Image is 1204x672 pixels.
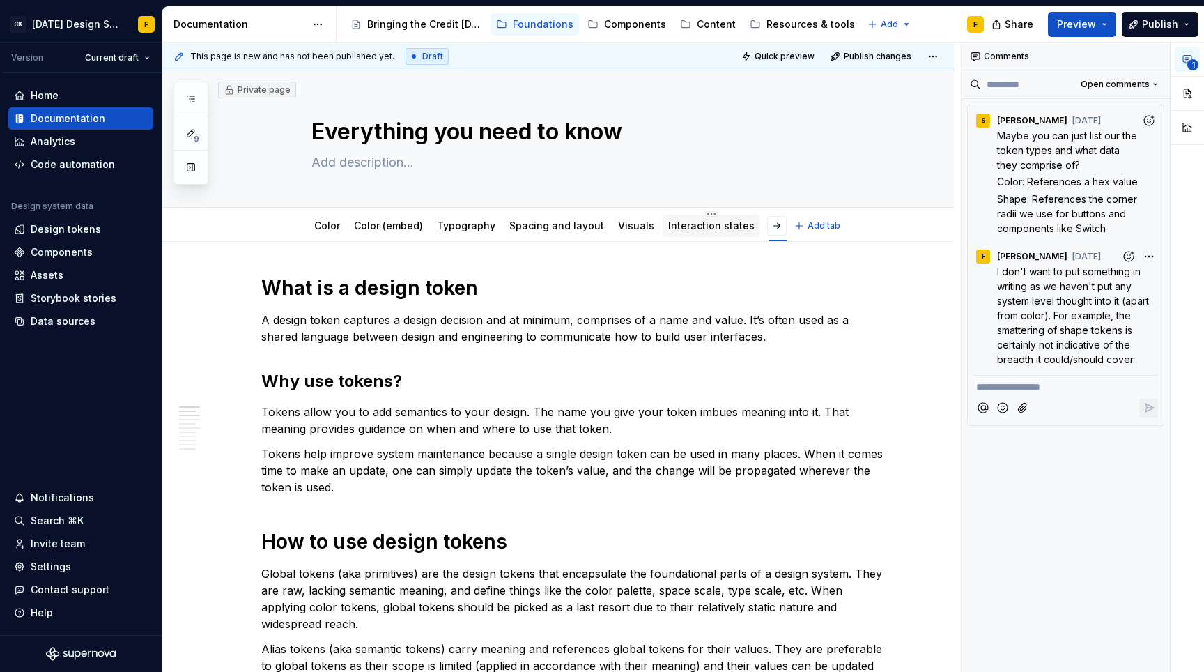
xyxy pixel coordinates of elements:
[422,51,443,62] span: Draft
[261,312,888,345] p: A design token captures a design decision and at minimum, comprises of a name and value. It’s oft...
[697,17,736,31] div: Content
[31,245,93,259] div: Components
[31,291,116,305] div: Storybook stories
[191,133,202,144] span: 9
[8,487,153,509] button: Notifications
[261,404,888,437] p: Tokens allow you to add semantics to your design. The name you give your token imbues meaning int...
[766,17,855,31] div: Resources & tools
[314,220,340,231] a: Color
[668,220,755,231] a: Interaction states
[997,193,1140,234] span: Shape: References the corner radii we use for buttons and components like Switch
[826,47,918,66] button: Publish changes
[31,314,95,328] div: Data sources
[8,579,153,601] button: Contact support
[190,51,394,62] span: This page is new and has not been published yet.
[744,13,860,36] a: Resources & tools
[31,158,115,171] div: Code automation
[1142,17,1178,31] span: Publish
[997,251,1067,262] span: [PERSON_NAME]
[8,533,153,555] a: Invite team
[612,211,660,240] div: Visuals
[8,602,153,624] button: Help
[982,251,985,262] div: F
[973,375,1158,395] div: Composer editor
[1057,17,1096,31] span: Preview
[962,43,1170,70] div: Comments
[604,17,666,31] div: Components
[261,565,888,632] p: Global tokens (aka primitives) are the design tokens that encapsulate the foundational parts of a...
[8,241,153,264] a: Components
[1048,12,1116,37] button: Preview
[367,17,482,31] div: Bringing the Credit [DATE] brand to life across products
[1119,247,1138,266] button: Add reaction
[345,13,488,36] a: Bringing the Credit [DATE] brand to life across products
[8,218,153,240] a: Design tokens
[491,13,579,36] a: Foundations
[881,19,898,30] span: Add
[173,17,305,31] div: Documentation
[437,220,495,231] a: Typography
[261,445,888,496] p: Tokens help improve system maintenance because a single design token can be used in many places. ...
[354,220,423,231] a: Color (embed)
[997,130,1140,171] span: Maybe you can just list our the token types and what data they comprise of?
[8,264,153,287] a: Assets
[85,52,139,63] span: Current draft
[1081,79,1150,90] span: Open comments
[31,112,105,125] div: Documentation
[509,220,604,231] a: Spacing and layout
[10,16,26,33] div: CK
[504,211,610,240] div: Spacing and layout
[985,12,1042,37] button: Share
[348,211,429,240] div: Color (embed)
[31,537,85,551] div: Invite team
[31,268,63,282] div: Assets
[3,9,159,39] button: CK[DATE] Design SystemF
[8,310,153,333] a: Data sources
[994,399,1012,418] button: Add emoji
[261,275,888,300] h1: What is a design token
[582,13,672,36] a: Components
[31,135,75,148] div: Analytics
[8,84,153,107] a: Home
[8,130,153,153] a: Analytics
[1139,111,1158,130] button: Add reaction
[431,211,501,240] div: Typography
[31,583,109,597] div: Contact support
[261,370,888,392] h2: Why use tokens?
[997,115,1067,126] span: [PERSON_NAME]
[224,84,291,96] div: Private page
[981,115,985,126] div: S
[345,10,860,38] div: Page tree
[863,15,916,34] button: Add
[46,647,116,661] svg: Supernova Logo
[31,89,59,102] div: Home
[1074,75,1164,94] button: Open comments
[790,216,847,236] button: Add tab
[31,491,94,505] div: Notifications
[79,48,156,68] button: Current draft
[1122,12,1198,37] button: Publish
[31,606,53,620] div: Help
[8,556,153,578] a: Settings
[763,211,844,240] div: Design tokens
[674,13,741,36] a: Content
[663,211,760,240] div: Interaction states
[309,211,346,240] div: Color
[8,107,153,130] a: Documentation
[513,17,573,31] div: Foundations
[8,510,153,532] button: Search ⌘K
[997,176,1138,188] span: Color: References a hex value
[844,51,911,62] span: Publish changes
[32,17,121,31] div: [DATE] Design System
[31,514,84,528] div: Search ⌘K
[11,201,93,212] div: Design system data
[31,222,101,236] div: Design tokens
[1187,59,1198,70] span: 1
[1005,17,1033,31] span: Share
[973,19,978,30] div: F
[8,287,153,310] a: Storybook stories
[1139,247,1158,266] button: More
[309,115,835,148] textarea: Everything you need to know
[1139,399,1158,418] button: Reply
